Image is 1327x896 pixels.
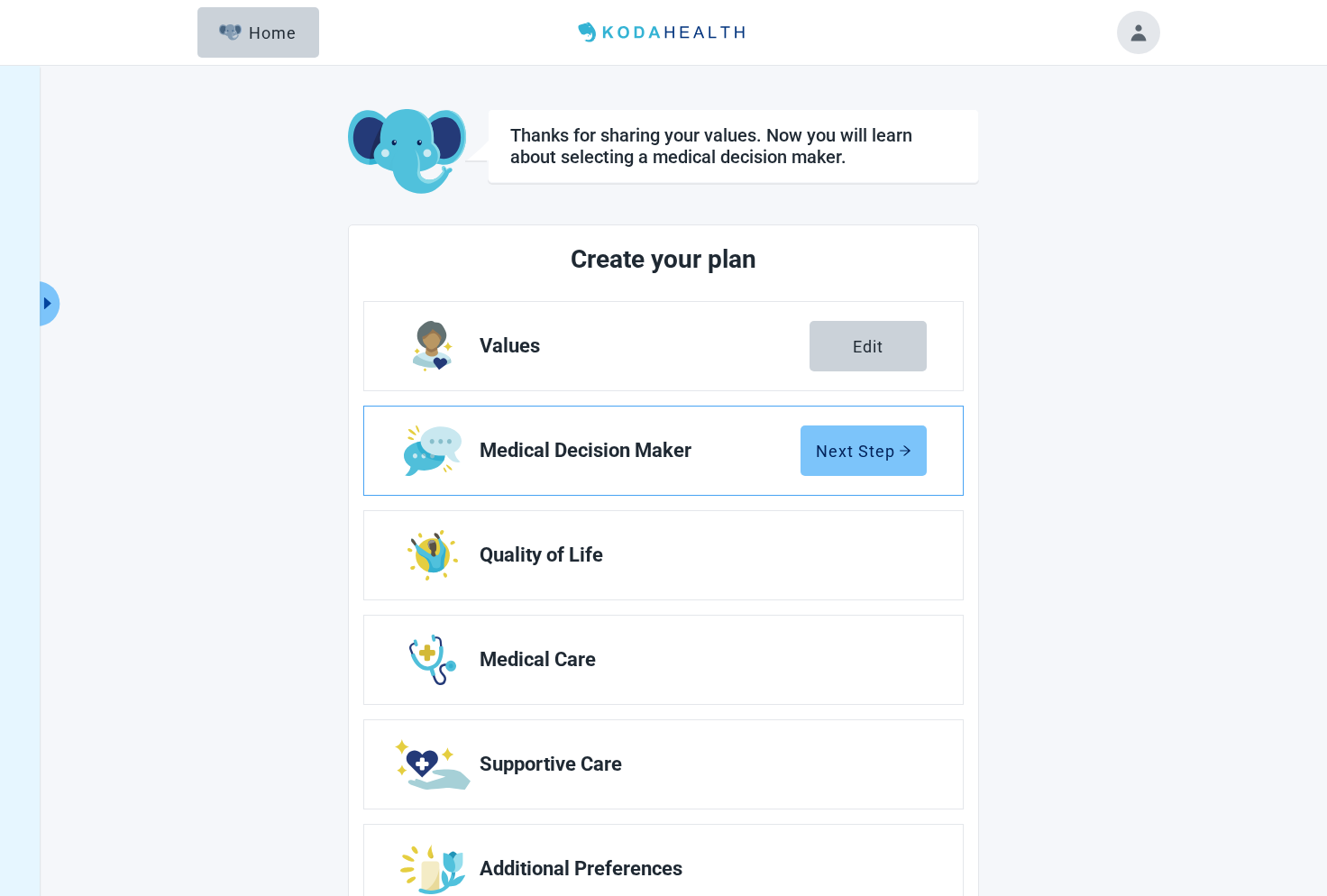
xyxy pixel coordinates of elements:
span: Additional Preferences [480,858,912,880]
img: Elephant [219,24,242,41]
button: Toggle account menu [1117,11,1160,54]
a: Edit Supportive Care section [364,720,963,809]
div: Home [219,23,297,41]
a: Edit Medical Care section [364,616,963,704]
div: Edit [853,337,883,355]
span: caret-right [39,295,56,312]
span: Supportive Care [480,754,912,775]
div: Next Step [816,442,911,460]
a: Edit Quality of Life section [364,511,963,599]
button: ElephantHome [197,7,319,58]
img: Koda Elephant [348,109,466,196]
span: Medical Decision Maker [480,440,801,462]
button: Edit [810,321,927,371]
h2: Create your plan [431,240,896,279]
span: Medical Care [480,649,912,671]
button: Next Steparrow-right [801,425,927,476]
span: arrow-right [899,444,911,457]
img: Koda Health [571,18,756,47]
div: Thanks for sharing your values. Now you will learn about selecting a medical decision maker. [510,124,956,168]
a: Edit Values section [364,302,963,390]
span: Quality of Life [480,544,912,566]
span: Values [480,335,810,357]
button: Expand menu [37,281,59,326]
a: Edit Medical Decision Maker section [364,407,963,495]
